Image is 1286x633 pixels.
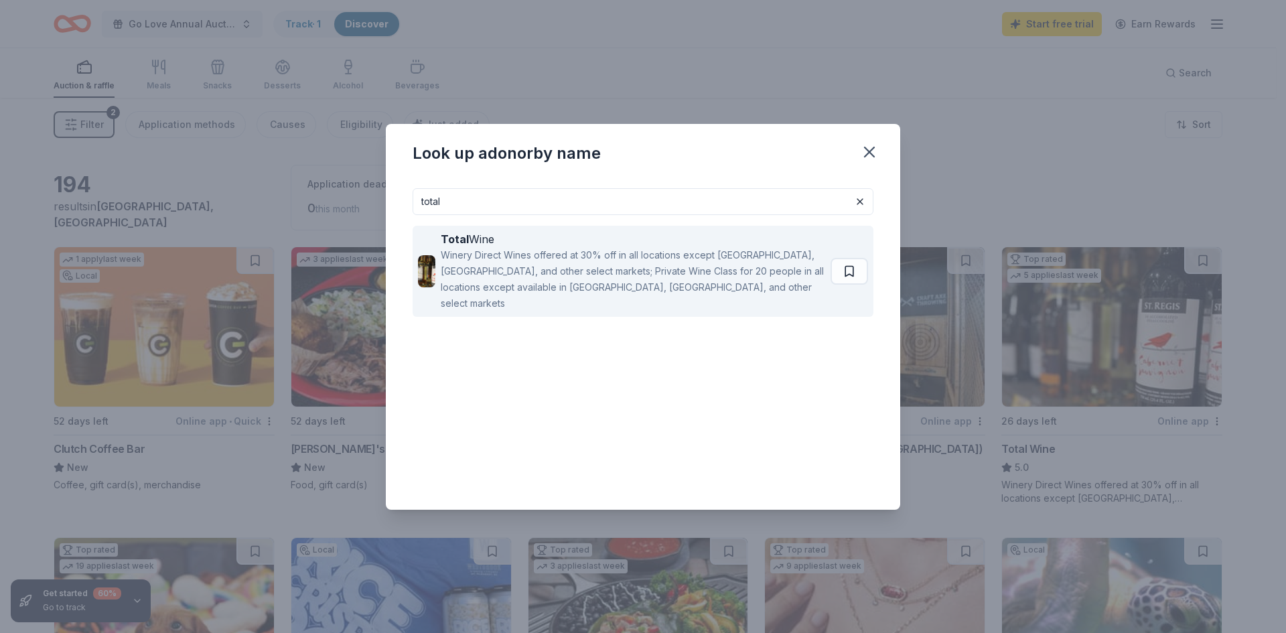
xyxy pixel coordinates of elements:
[418,255,435,287] img: Image for Total Wine
[441,232,469,246] strong: Total
[413,143,601,164] div: Look up a donor by name
[413,188,873,215] input: Search
[441,247,825,311] div: Winery Direct Wines offered at 30% off in all locations except [GEOGRAPHIC_DATA], [GEOGRAPHIC_DAT...
[441,231,825,247] div: Wine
